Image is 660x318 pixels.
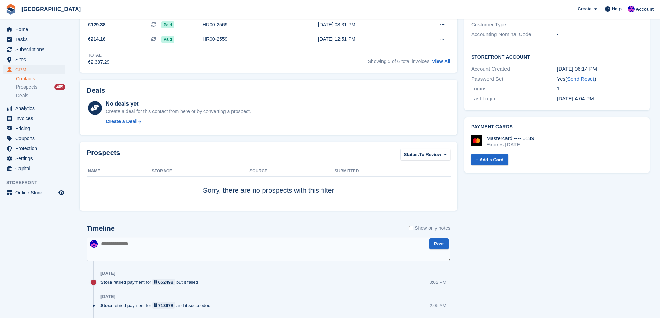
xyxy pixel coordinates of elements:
span: Paid [161,21,174,28]
button: Post [429,238,449,250]
a: Preview store [57,189,65,197]
a: menu [3,188,65,198]
div: - [557,21,643,29]
div: [DATE] 03:31 PM [318,21,413,28]
span: Help [612,6,622,12]
div: 713978 [158,302,173,309]
a: 652498 [152,279,175,285]
input: Show only notes [409,225,413,232]
span: Capital [15,164,57,173]
img: Mastercard Logo [471,135,482,146]
th: Source [249,166,334,177]
a: menu [3,154,65,163]
span: Pricing [15,124,57,133]
a: Prospects 469 [16,83,65,91]
a: menu [3,103,65,113]
a: menu [3,164,65,173]
span: €214.16 [88,36,106,43]
a: menu [3,25,65,34]
a: 713978 [152,302,175,309]
div: [DATE] [100,294,115,299]
span: Online Store [15,188,57,198]
img: Ivan Gačić [628,6,635,12]
h2: Deals [87,87,105,94]
div: Last Login [471,95,557,103]
img: Ivan Gačić [90,240,98,248]
a: Create a Deal [106,118,251,125]
div: Mastercard •••• 5139 [486,135,534,142]
div: Yes [557,75,643,83]
span: Invoices [15,113,57,123]
button: Status: To Review [400,149,450,160]
div: Total [88,52,109,58]
div: Accounting Nominal Code [471,30,557,38]
div: Password Set [471,75,557,83]
span: Create [578,6,591,12]
span: Tasks [15,35,57,44]
h2: Payment cards [471,124,643,130]
label: Show only notes [409,225,450,232]
span: Account [636,6,654,13]
div: retried payment for and it succeeded [100,302,214,309]
span: CRM [15,65,57,74]
span: To Review [419,151,441,158]
th: Storage [152,166,249,177]
a: menu [3,144,65,153]
div: Customer Type [471,21,557,29]
a: Deals [16,92,65,99]
img: stora-icon-8386f47178a22dfd0bd8f6a31ec36ba5ce8667c1dd55bd0f319d3a0aa187defe.svg [6,4,16,15]
div: Create a Deal [106,118,137,125]
div: [DATE] 12:51 PM [318,36,413,43]
div: Logins [471,85,557,93]
th: Name [87,166,152,177]
a: menu [3,65,65,74]
a: menu [3,35,65,44]
span: Analytics [15,103,57,113]
div: 652498 [158,279,173,285]
th: Submitted [335,166,450,177]
div: Create a deal for this contact from here or by converting a prospect. [106,108,251,115]
div: 3:02 PM [430,279,446,285]
span: Showing 5 of 6 total invoices [368,58,429,64]
a: menu [3,55,65,64]
span: Settings [15,154,57,163]
span: Home [15,25,57,34]
div: Account Created [471,65,557,73]
div: 1 [557,85,643,93]
span: €129.38 [88,21,106,28]
a: + Add a Card [471,154,508,165]
span: Protection [15,144,57,153]
div: [DATE] 06:14 PM [557,65,643,73]
div: Expires [DATE] [486,142,534,148]
div: - [557,30,643,38]
div: 469 [54,84,65,90]
div: HR00-2569 [203,21,296,28]
div: retried payment for but it failed [100,279,202,285]
span: Sorry, there are no prospects with this filter [203,187,334,194]
span: Stora [100,302,112,309]
span: Status: [404,151,419,158]
span: Sites [15,55,57,64]
a: menu [3,124,65,133]
span: Prospects [16,84,37,90]
span: Coupons [15,134,57,143]
span: Paid [161,36,174,43]
a: [GEOGRAPHIC_DATA] [19,3,83,15]
a: Send Reset [567,76,594,82]
span: Storefront [6,179,69,186]
span: ( ) [565,76,596,82]
span: Stora [100,279,112,285]
a: View All [432,58,450,64]
h2: Timeline [87,225,115,233]
div: HR00-2559 [203,36,296,43]
h2: Storefront Account [471,53,643,60]
a: Contacts [16,75,65,82]
h2: Prospects [87,149,120,162]
span: Deals [16,92,28,99]
a: menu [3,134,65,143]
div: No deals yet [106,100,251,108]
a: menu [3,113,65,123]
time: 2025-05-18 14:04:40 UTC [557,96,594,101]
div: 2:05 AM [430,302,446,309]
span: Subscriptions [15,45,57,54]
